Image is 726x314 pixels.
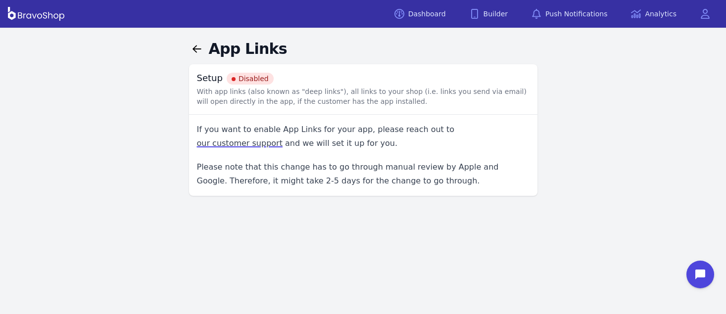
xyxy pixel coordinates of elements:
a: Analytics [623,5,684,23]
a: Dashboard [387,5,454,23]
p: If you want to enable App Links for your app, please reach out to and we will set it up for you. [197,123,525,150]
h2: Setup [197,72,530,85]
button: our customer support [197,136,283,150]
p: Please note that this change has to go through manual review by Apple and Google. Therefore, it m... [197,160,525,188]
img: BravoShop [8,7,64,21]
h1: App Links [209,40,287,58]
a: Builder [462,5,516,23]
a: Push Notifications [524,5,615,23]
p: With app links (also known as "deep links"), all links to your shop (i.e. links you send via emai... [197,87,530,106]
div: Disabled [227,73,274,85]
